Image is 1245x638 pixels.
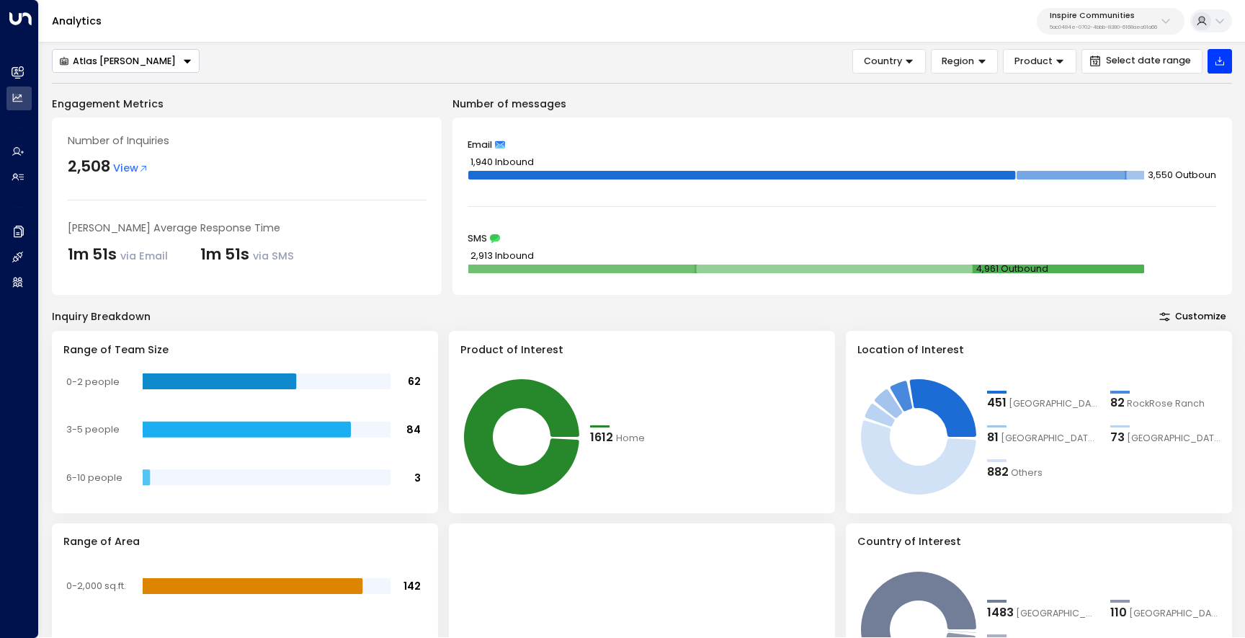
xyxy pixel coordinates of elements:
tspan: 3,550 Outbound [1148,169,1223,181]
p: Number of messages [452,97,1232,112]
div: 1483 [987,604,1014,621]
span: United States [1016,607,1097,621]
div: 451Alpine Village [987,394,1097,412]
tspan: 84 [406,422,421,437]
span: Others [1011,466,1043,480]
span: via SMS [253,249,294,263]
h3: Location of Interest [857,342,1221,358]
div: 882 [987,464,1009,481]
tspan: 4,961 Outbound [976,263,1048,275]
div: 1m 51s [68,243,168,266]
div: 73Cherry Hill [1110,429,1221,446]
div: 73 [1110,429,1125,446]
div: 81Silver Lake (FL) [987,429,1097,446]
p: 5ac0484e-0702-4bbb-8380-6168aea91a66 [1050,25,1157,30]
tspan: 1,940 Inbound [470,156,534,168]
h3: Range of Team Size [63,342,427,358]
tspan: 62 [408,375,421,389]
h3: Country of Interest [857,534,1221,550]
button: Product [1003,49,1076,74]
div: 81 [987,429,999,446]
button: Country [852,49,925,74]
span: Product [1014,55,1053,68]
tspan: 0-2 people [66,376,120,388]
button: Inspire Communities5ac0484e-0702-4bbb-8380-6168aea91a66 [1037,8,1184,35]
tspan: 6-10 people [66,471,122,484]
div: 110 [1110,604,1127,621]
span: Silver Lake (FL) [1001,432,1097,446]
div: Atlas [PERSON_NAME] [59,56,176,67]
tspan: 0-2,000 sq.ft. [66,580,126,592]
span: via Email [120,249,168,263]
button: Select date range [1081,49,1202,74]
div: [PERSON_NAME] Average Response Time [68,221,427,236]
div: 1m 51s [200,243,294,266]
tspan: 142 [403,579,421,593]
div: 82 [1110,394,1125,412]
div: 1612Home [590,429,700,446]
span: Alpine Village [1009,397,1097,411]
span: Home [616,432,645,446]
button: Atlas [PERSON_NAME] [52,49,200,73]
div: 110USA [1110,604,1221,621]
span: Email [468,140,492,150]
a: Analytics [52,14,102,28]
div: 82RockRose Ranch [1110,394,1221,412]
div: Inquiry Breakdown [52,309,151,325]
div: 1612 [590,429,613,446]
button: Customize [1153,308,1232,326]
span: Country [864,55,902,68]
div: Number of Inquiries [68,133,427,149]
p: Engagement Metrics [52,97,442,112]
div: 2,508 [68,155,110,178]
h3: Product of Interest [460,342,824,358]
p: Inspire Communities [1050,12,1157,20]
span: Select date range [1106,56,1191,66]
div: SMS [468,234,1216,244]
span: RockRose Ranch [1127,397,1205,411]
button: Region [931,49,998,74]
tspan: 2,913 Inbound [470,250,534,262]
div: 1483United States [987,604,1097,621]
tspan: 3 [414,471,421,485]
div: 451 [987,394,1007,412]
span: View [113,161,148,177]
div: 882Others [987,464,1097,481]
div: Button group with a nested menu [52,49,200,73]
span: Region [942,55,974,68]
tspan: 3-5 people [66,424,120,436]
span: Cherry Hill [1127,432,1220,446]
h3: Range of Area [63,534,427,550]
span: USA [1129,607,1220,621]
